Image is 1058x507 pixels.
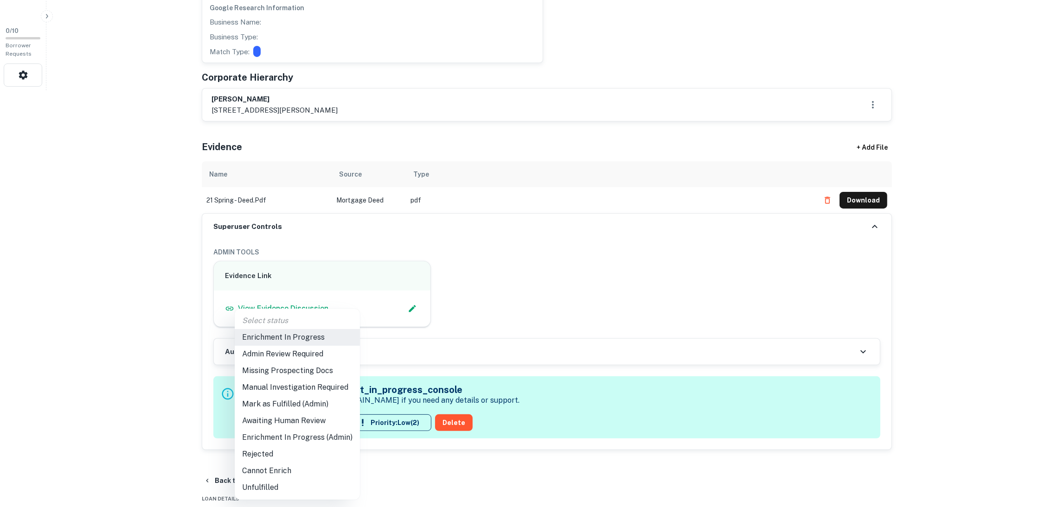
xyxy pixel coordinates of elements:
li: Cannot Enrich [235,463,360,479]
li: Enrichment In Progress (Admin) [235,429,360,446]
li: Enrichment In Progress [235,329,360,346]
iframe: Chat Widget [1012,433,1058,477]
li: Missing Prospecting Docs [235,362,360,379]
li: Awaiting Human Review [235,412,360,429]
li: Unfulfilled [235,479,360,496]
li: Manual Investigation Required [235,379,360,396]
li: Mark as Fulfilled (Admin) [235,396,360,412]
li: Admin Review Required [235,346,360,362]
li: Rejected [235,446,360,463]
